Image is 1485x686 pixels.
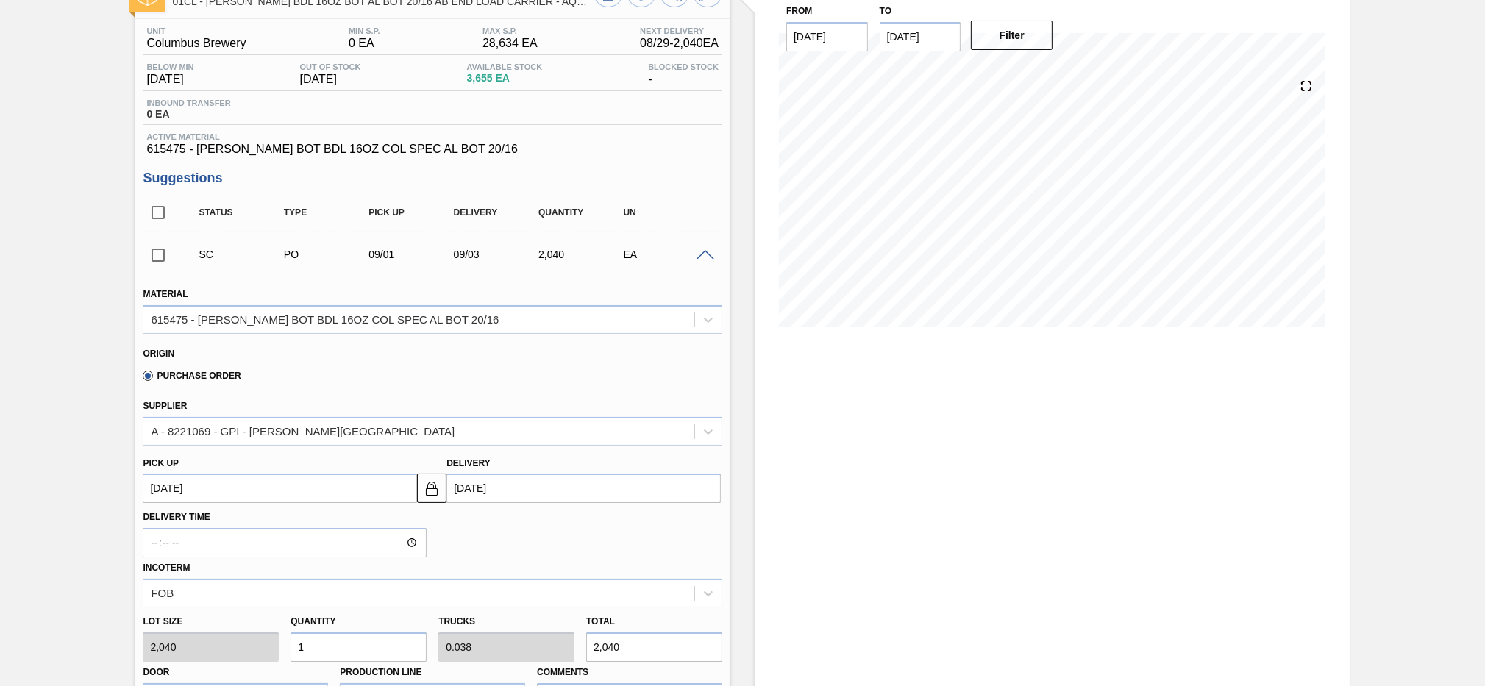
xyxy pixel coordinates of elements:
[340,667,421,677] label: Production Line
[482,26,538,35] span: MAX S.P.
[349,26,380,35] span: MIN S.P.
[467,73,543,84] span: 3,655 EA
[143,171,722,186] h3: Suggestions
[195,249,290,260] div: Suggestion Created
[482,37,538,50] span: 28,634 EA
[300,73,361,86] span: [DATE]
[146,132,719,141] span: Active Material
[644,62,722,86] div: -
[640,26,719,35] span: Next Delivery
[143,474,417,503] input: mm/dd/yyyy
[151,313,499,326] div: 615475 - [PERSON_NAME] BOT BDL 16OZ COL SPEC AL BOT 20/16
[640,37,719,50] span: 08/29 - 2,040 EA
[786,6,812,16] label: From
[146,143,719,156] span: 615475 - [PERSON_NAME] BOT BDL 16OZ COL SPEC AL BOT 20/16
[365,207,460,218] div: Pick up
[143,401,187,411] label: Supplier
[880,6,891,16] label: to
[349,37,380,50] span: 0 EA
[143,667,169,677] label: Door
[143,371,241,381] label: Purchase Order
[450,207,545,218] div: Delivery
[535,207,630,218] div: Quantity
[195,207,290,218] div: Status
[446,474,721,503] input: mm/dd/yyyy
[438,616,475,626] label: Trucks
[146,73,193,86] span: [DATE]
[143,289,188,299] label: Material
[146,26,246,35] span: Unit
[146,109,230,120] span: 0 EA
[143,458,179,468] label: Pick up
[417,474,446,503] button: locked
[146,37,246,50] span: Columbus Brewery
[151,587,174,599] div: FOB
[620,207,715,218] div: UN
[535,249,630,260] div: 2,040
[300,62,361,71] span: Out Of Stock
[151,425,455,437] div: A - 8221069 - GPI - [PERSON_NAME][GEOGRAPHIC_DATA]
[365,249,460,260] div: 09/01/2025
[620,249,715,260] div: EA
[146,99,230,107] span: Inbound Transfer
[143,349,174,359] label: Origin
[786,22,868,51] input: mm/dd/yyyy
[446,458,491,468] label: Delivery
[450,249,545,260] div: 09/03/2025
[586,616,615,626] label: Total
[143,562,190,573] label: Incoterm
[143,507,427,528] label: Delivery Time
[971,21,1053,50] button: Filter
[467,62,543,71] span: Available Stock
[648,62,719,71] span: Blocked Stock
[146,62,193,71] span: Below Min
[291,616,335,626] label: Quantity
[423,479,441,497] img: locked
[880,22,961,51] input: mm/dd/yyyy
[143,611,279,632] label: Lot size
[537,662,722,683] label: Comments
[280,249,375,260] div: Purchase order
[280,207,375,218] div: Type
